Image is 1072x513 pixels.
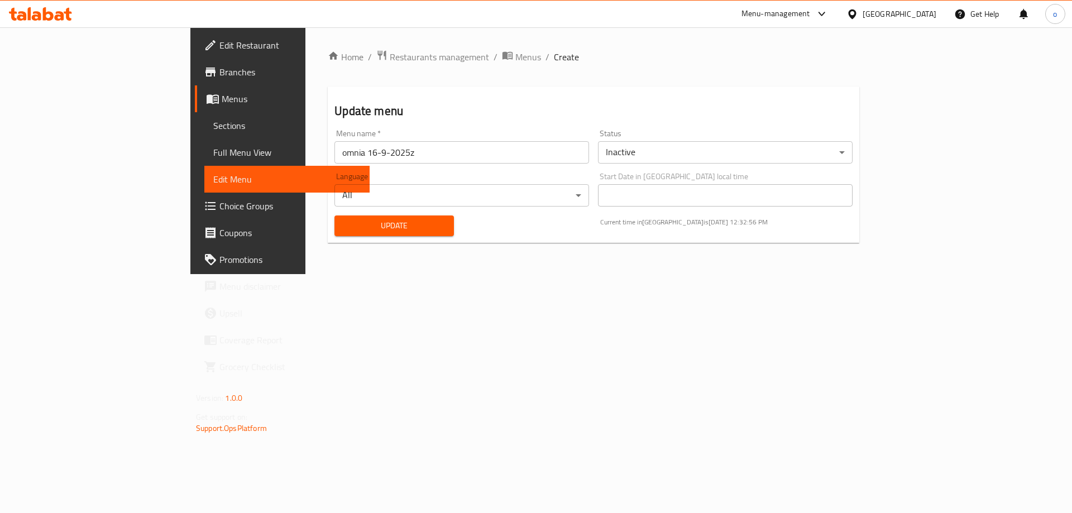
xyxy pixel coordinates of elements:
a: Coverage Report [195,327,370,353]
span: Coverage Report [219,333,361,347]
span: Sections [213,119,361,132]
span: Menus [222,92,361,106]
span: Edit Menu [213,172,361,186]
p: Current time in [GEOGRAPHIC_DATA] is [DATE] 12:32:56 PM [600,217,853,227]
span: Restaurants management [390,50,489,64]
span: Full Menu View [213,146,361,159]
h2: Update menu [334,103,853,119]
div: Inactive [598,141,853,164]
span: Version: [196,391,223,405]
a: Menu disclaimer [195,273,370,300]
a: Menus [195,85,370,112]
a: Choice Groups [195,193,370,219]
span: Grocery Checklist [219,360,361,373]
li: / [545,50,549,64]
a: Full Menu View [204,139,370,166]
a: Coupons [195,219,370,246]
a: Grocery Checklist [195,353,370,380]
a: Promotions [195,246,370,273]
span: Menu disclaimer [219,280,361,293]
div: All [334,184,589,207]
a: Edit Menu [204,166,370,193]
a: Upsell [195,300,370,327]
span: Upsell [219,306,361,320]
li: / [494,50,497,64]
div: Menu-management [741,7,810,21]
span: Edit Restaurant [219,39,361,52]
span: Choice Groups [219,199,361,213]
a: Restaurants management [376,50,489,64]
input: Please enter Menu name [334,141,589,164]
nav: breadcrumb [328,50,859,64]
span: Get support on: [196,410,247,424]
a: Menus [502,50,541,64]
span: Coupons [219,226,361,239]
span: 1.0.0 [225,391,242,405]
span: Update [343,219,445,233]
button: Update [334,215,454,236]
a: Edit Restaurant [195,32,370,59]
span: Create [554,50,579,64]
li: / [368,50,372,64]
a: Branches [195,59,370,85]
span: o [1053,8,1057,20]
span: Branches [219,65,361,79]
span: Promotions [219,253,361,266]
a: Support.OpsPlatform [196,421,267,435]
div: [GEOGRAPHIC_DATA] [863,8,936,20]
a: Sections [204,112,370,139]
span: Menus [515,50,541,64]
